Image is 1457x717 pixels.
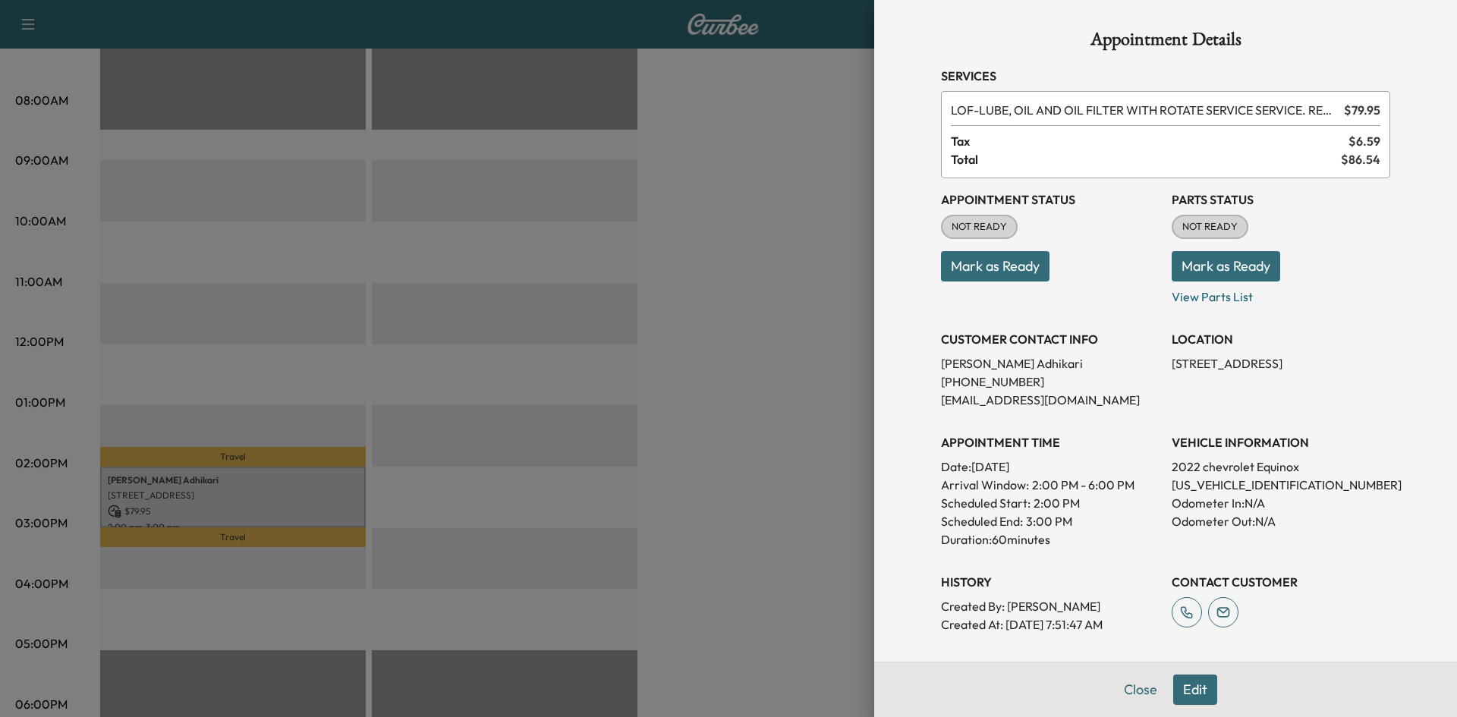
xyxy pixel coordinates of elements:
p: Scheduled Start: [941,494,1031,512]
h3: APPOINTMENT TIME [941,433,1160,451]
button: Mark as Ready [1172,251,1280,281]
button: Edit [1173,675,1217,705]
p: Duration: 60 minutes [941,530,1160,549]
p: Odometer Out: N/A [1172,512,1390,530]
h1: Appointment Details [941,30,1390,55]
span: Total [951,150,1341,168]
button: Close [1114,675,1167,705]
button: Mark as Ready [941,251,1049,281]
h3: Parts Status [1172,190,1390,209]
p: [PERSON_NAME] Adhikari [941,354,1160,373]
span: 2:00 PM - 6:00 PM [1032,476,1134,494]
h3: Services [941,67,1390,85]
p: Scheduled End: [941,512,1023,530]
p: [EMAIL_ADDRESS][DOMAIN_NAME] [941,391,1160,409]
h3: NOTES [941,658,1390,676]
h3: VEHICLE INFORMATION [1172,433,1390,451]
p: 3:00 PM [1026,512,1072,530]
p: [STREET_ADDRESS] [1172,354,1390,373]
h3: History [941,573,1160,591]
h3: LOCATION [1172,330,1390,348]
p: Created At : [DATE] 7:51:47 AM [941,615,1160,634]
p: [PHONE_NUMBER] [941,373,1160,391]
span: $ 79.95 [1344,101,1380,119]
h3: CUSTOMER CONTACT INFO [941,330,1160,348]
p: 2:00 PM [1034,494,1080,512]
p: Date: [DATE] [941,458,1160,476]
p: Created By : [PERSON_NAME] [941,597,1160,615]
p: View Parts List [1172,281,1390,306]
p: [US_VEHICLE_IDENTIFICATION_NUMBER] [1172,476,1390,494]
span: NOT READY [942,219,1016,234]
span: LUBE, OIL AND OIL FILTER WITH ROTATE SERVICE SERVICE. RESET OIL LIFE MONITOR. HAZARDOUS WASTE FEE... [951,101,1338,119]
h3: Appointment Status [941,190,1160,209]
p: Odometer In: N/A [1172,494,1390,512]
span: $ 86.54 [1341,150,1380,168]
span: NOT READY [1173,219,1247,234]
h3: CONTACT CUSTOMER [1172,573,1390,591]
span: Tax [951,132,1348,150]
p: Arrival Window: [941,476,1160,494]
p: 2022 chevrolet Equinox [1172,458,1390,476]
span: $ 6.59 [1348,132,1380,150]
